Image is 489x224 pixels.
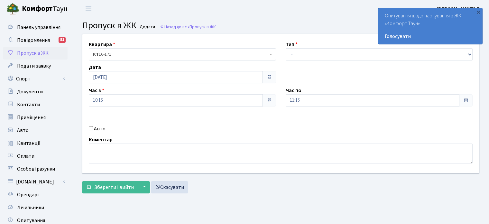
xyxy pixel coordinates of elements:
[3,175,68,188] a: [DOMAIN_NAME]
[138,24,157,30] small: Додати .
[3,188,68,201] a: Орендарі
[17,101,40,108] span: Контакти
[17,62,51,70] span: Подати заявку
[59,37,66,43] div: 51
[3,111,68,124] a: Приміщення
[22,4,53,14] b: Комфорт
[3,47,68,60] a: Пропуск в ЖК
[22,4,68,14] span: Таун
[93,51,99,58] b: КТ
[17,88,43,95] span: Документи
[17,50,49,57] span: Пропуск в ЖК
[82,181,138,193] button: Зберегти і вийти
[17,114,46,121] span: Приміщення
[3,34,68,47] a: Повідомлення51
[3,137,68,150] a: Квитанції
[89,48,276,61] span: <b>КТ</b>&nbsp;&nbsp;&nbsp;&nbsp;16-171
[80,4,97,14] button: Переключити навігацію
[89,136,113,144] label: Коментар
[6,3,19,15] img: logo.png
[3,72,68,85] a: Спорт
[17,191,39,198] span: Орендарі
[286,87,301,94] label: Час по
[89,87,104,94] label: Час з
[94,184,134,191] span: Зберегти і вийти
[17,24,60,31] span: Панель управління
[17,217,45,224] span: Опитування
[89,41,115,48] label: Квартира
[437,5,481,13] a: [PERSON_NAME] П.
[93,51,268,58] span: <b>КТ</b>&nbsp;&nbsp;&nbsp;&nbsp;16-171
[3,60,68,72] a: Подати заявку
[286,41,298,48] label: Тип
[17,37,50,44] span: Повідомлення
[3,124,68,137] a: Авто
[17,165,55,173] span: Особові рахунки
[151,181,188,193] a: Скасувати
[3,21,68,34] a: Панель управління
[3,163,68,175] a: Особові рахунки
[82,19,136,32] span: Пропуск в ЖК
[189,24,216,30] span: Пропуск в ЖК
[385,33,476,40] a: Голосувати
[475,9,482,15] div: ×
[89,63,101,71] label: Дата
[3,85,68,98] a: Документи
[17,204,44,211] span: Лічильники
[17,153,34,160] span: Оплати
[94,125,106,133] label: Авто
[378,8,482,44] div: Опитування щодо паркування в ЖК «Комфорт Таун»
[17,140,41,147] span: Квитанції
[3,98,68,111] a: Контакти
[160,24,216,30] a: Назад до всіхПропуск в ЖК
[3,201,68,214] a: Лічильники
[3,150,68,163] a: Оплати
[17,127,29,134] span: Авто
